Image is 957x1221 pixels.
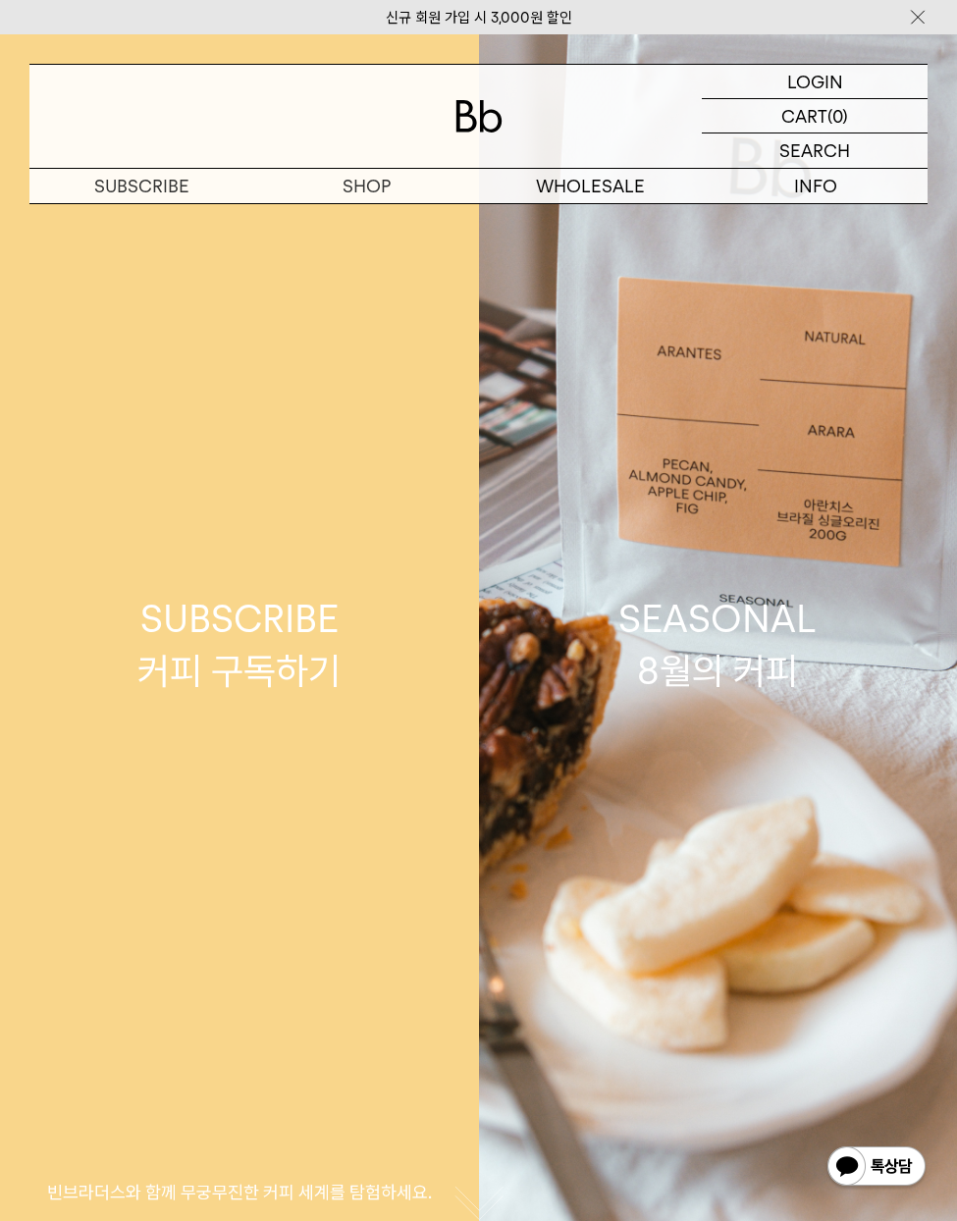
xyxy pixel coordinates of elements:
img: 카카오톡 채널 1:1 채팅 버튼 [825,1144,928,1192]
p: (0) [827,99,848,133]
p: INFO [703,169,928,203]
div: SUBSCRIBE 커피 구독하기 [137,593,341,697]
p: LOGIN [787,65,843,98]
a: SUBSCRIBE [29,169,254,203]
p: WHOLESALE [479,169,704,203]
div: SEASONAL 8월의 커피 [618,593,817,697]
a: SHOP [254,169,479,203]
a: LOGIN [702,65,928,99]
p: SEARCH [779,133,850,168]
img: 로고 [455,100,503,133]
a: CART (0) [702,99,928,133]
p: CART [781,99,827,133]
a: 신규 회원 가입 시 3,000원 할인 [386,9,572,27]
